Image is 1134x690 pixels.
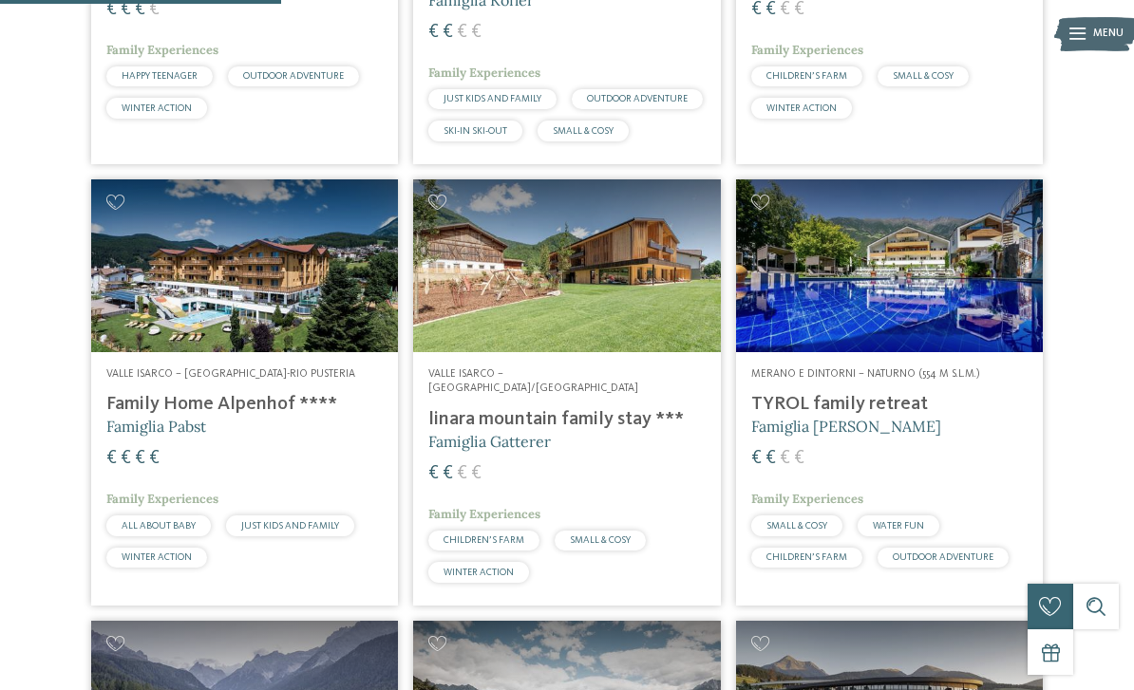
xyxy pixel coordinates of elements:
span: JUST KIDS AND FAMILY [241,521,339,531]
span: HAPPY TEENAGER [122,71,198,81]
img: Family Home Alpenhof **** [91,179,398,352]
a: Cercate un hotel per famiglie? Qui troverete solo i migliori! Valle Isarco – [GEOGRAPHIC_DATA]/[G... [413,179,720,606]
span: SMALL & COSY [570,535,631,545]
span: WINTER ACTION [766,103,837,113]
span: Famiglia [PERSON_NAME] [751,417,941,436]
span: CHILDREN’S FARM [766,71,847,81]
img: Familien Wellness Residence Tyrol **** [736,179,1043,352]
span: € [471,23,482,42]
span: Family Experiences [106,491,218,507]
span: € [135,449,145,468]
span: € [428,23,439,42]
span: CHILDREN’S FARM [444,535,524,545]
span: OUTDOOR ADVENTURE [893,552,993,562]
span: CHILDREN’S FARM [766,552,847,562]
span: SMALL & COSY [893,71,954,81]
span: ALL ABOUT BABY [122,521,196,531]
span: Family Experiences [751,491,863,507]
span: Family Experiences [428,65,540,81]
span: Merano e dintorni – Naturno (554 m s.l.m.) [751,368,980,380]
span: SMALL & COSY [553,126,614,136]
span: € [443,23,453,42]
span: Famiglia Pabst [106,417,206,436]
span: € [457,464,467,483]
span: Family Experiences [428,506,540,522]
span: OUTDOOR ADVENTURE [587,94,688,103]
span: Family Experiences [106,42,218,58]
span: SKI-IN SKI-OUT [444,126,507,136]
a: Cercate un hotel per famiglie? Qui troverete solo i migliori! Merano e dintorni – Naturno (554 m ... [736,179,1043,606]
span: € [457,23,467,42]
span: € [751,449,762,468]
span: € [106,449,117,468]
span: € [765,449,776,468]
span: € [471,464,482,483]
h4: TYROL family retreat [751,393,1028,416]
a: Cercate un hotel per famiglie? Qui troverete solo i migliori! Valle Isarco – [GEOGRAPHIC_DATA]-Ri... [91,179,398,606]
span: € [149,449,160,468]
span: WINTER ACTION [444,568,514,577]
span: Valle Isarco – [GEOGRAPHIC_DATA]-Rio Pusteria [106,368,355,380]
span: Family Experiences [751,42,863,58]
span: WATER FUN [873,521,924,531]
span: OUTDOOR ADVENTURE [243,71,344,81]
span: € [121,449,131,468]
img: Cercate un hotel per famiglie? Qui troverete solo i migliori! [413,179,720,352]
span: WINTER ACTION [122,552,192,562]
span: € [794,449,804,468]
span: € [780,449,790,468]
span: WINTER ACTION [122,103,192,113]
h4: linara mountain family stay *** [428,408,705,431]
span: € [428,464,439,483]
h4: Family Home Alpenhof **** [106,393,383,416]
span: SMALL & COSY [766,521,827,531]
span: Valle Isarco – [GEOGRAPHIC_DATA]/[GEOGRAPHIC_DATA] [428,368,638,395]
span: € [443,464,453,483]
span: JUST KIDS AND FAMILY [444,94,541,103]
span: Famiglia Gatterer [428,432,551,451]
